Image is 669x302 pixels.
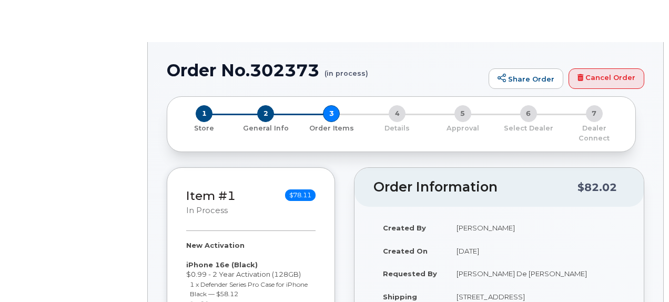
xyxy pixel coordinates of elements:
strong: iPhone 16e (Black) [186,260,258,269]
a: 1 Store [176,122,233,133]
h1: Order No.302373 [167,61,483,79]
span: $78.11 [285,189,316,201]
a: Cancel Order [569,68,644,89]
small: (in process) [325,61,368,77]
span: 1 [196,105,212,122]
a: 2 General Info [233,122,299,133]
div: $82.02 [577,177,617,197]
strong: New Activation [186,241,245,249]
td: [PERSON_NAME] [447,216,625,239]
a: Item #1 [186,188,236,203]
td: [PERSON_NAME] De [PERSON_NAME] [447,262,625,285]
a: Share Order [489,68,563,89]
p: General Info [237,124,295,133]
h2: Order Information [373,180,577,195]
small: 1 x Defender Series Pro Case for iPhone Black — $58.12 [190,280,308,298]
td: [DATE] [447,239,625,263]
p: Store [180,124,229,133]
strong: Created On [383,247,428,255]
strong: Created By [383,224,426,232]
span: 2 [257,105,274,122]
strong: Requested By [383,269,437,278]
small: in process [186,206,228,215]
